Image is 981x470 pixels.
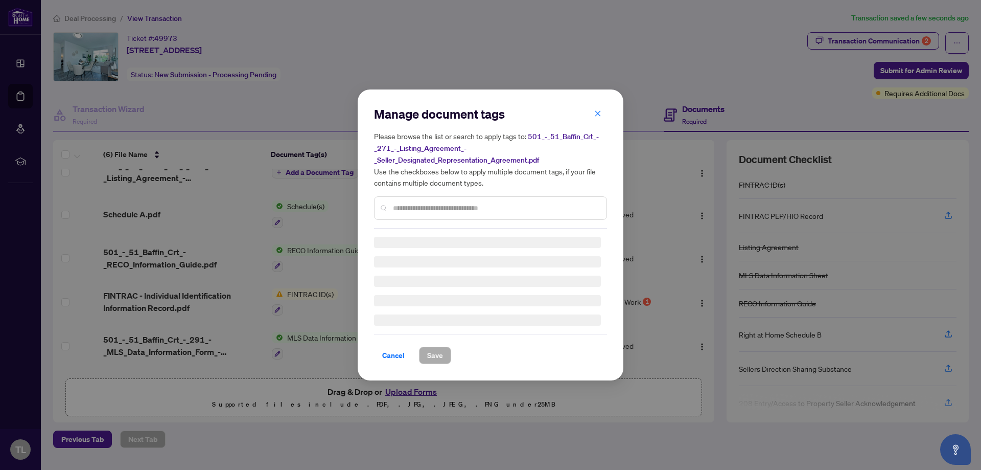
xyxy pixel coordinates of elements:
h2: Manage document tags [374,106,607,122]
h5: Please browse the list or search to apply tags to: Use the checkboxes below to apply multiple doc... [374,130,607,188]
span: close [594,110,601,117]
span: Cancel [382,347,405,364]
button: Open asap [940,434,971,465]
button: Save [419,347,451,364]
span: 501_-_51_Baffin_Crt_-_271_-_Listing_Agreement_-_Seller_Designated_Representation_Agreement.pdf [374,132,599,165]
button: Cancel [374,347,413,364]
